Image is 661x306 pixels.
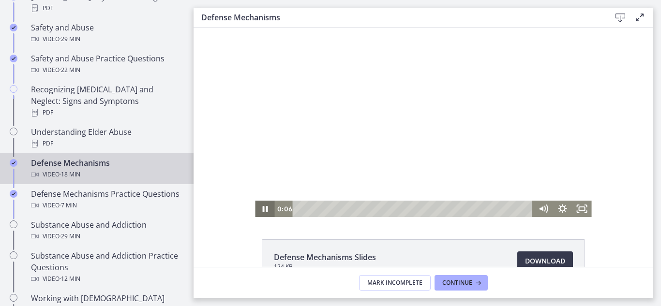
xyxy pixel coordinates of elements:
span: · 29 min [60,33,80,45]
span: Mark Incomplete [367,279,422,287]
iframe: Video Lesson [194,28,653,217]
h3: Defense Mechanisms [201,12,595,23]
button: Fullscreen [379,173,398,189]
div: Recognizing [MEDICAL_DATA] and Neglect: Signs and Symptoms [31,84,182,118]
button: Show settings menu [360,173,379,189]
div: Defense Mechanisms Practice Questions [31,188,182,211]
div: PDF [31,2,182,14]
i: Completed [10,24,17,31]
div: Defense Mechanisms [31,157,182,180]
div: Video [31,64,182,76]
button: Continue [435,275,488,291]
span: Defense Mechanisms Slides [274,251,376,263]
div: Understanding Elder Abuse [31,126,182,149]
div: Video [31,231,182,242]
div: Safety and Abuse Practice Questions [31,53,182,76]
div: Video [31,33,182,45]
span: · 18 min [60,169,80,180]
i: Completed [10,55,17,62]
span: · 22 min [60,64,80,76]
i: Completed [10,190,17,198]
span: · 29 min [60,231,80,242]
span: Continue [442,279,472,287]
button: Mute [340,173,360,189]
div: PDF [31,138,182,149]
div: Video [31,200,182,211]
div: Video [31,273,182,285]
i: Completed [10,159,17,167]
div: Video [31,169,182,180]
a: Download [517,251,573,271]
span: Download [525,255,565,267]
span: · 12 min [60,273,80,285]
div: Substance Abuse and Addiction Practice Questions [31,250,182,285]
div: PDF [31,107,182,118]
span: 124 KB [274,263,376,271]
span: · 7 min [60,200,77,211]
button: Mark Incomplete [359,275,431,291]
div: Safety and Abuse [31,22,182,45]
div: Substance Abuse and Addiction [31,219,182,242]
